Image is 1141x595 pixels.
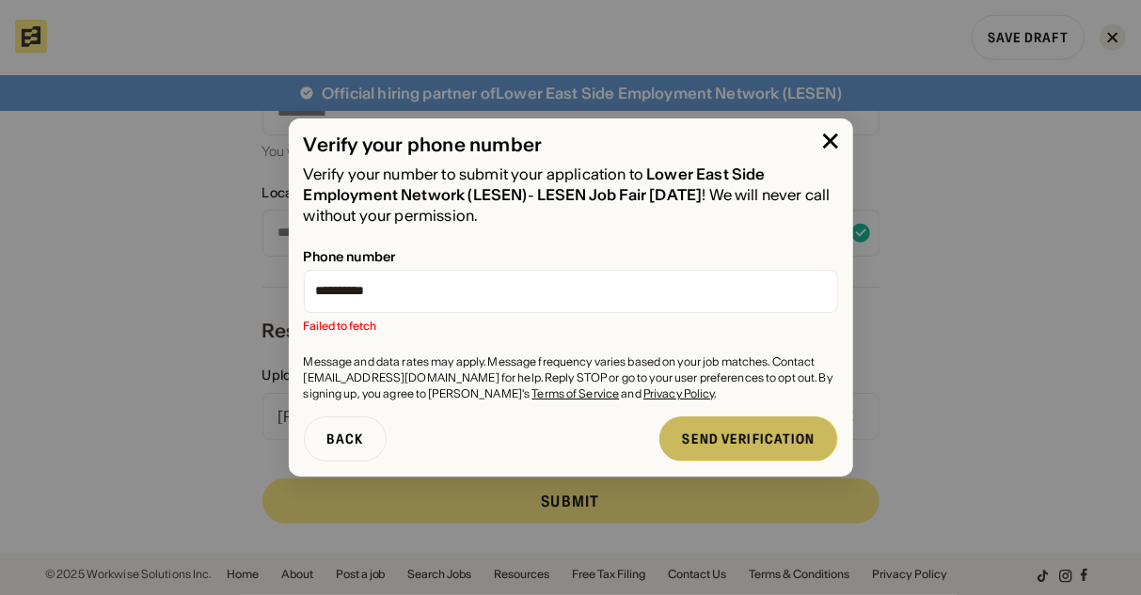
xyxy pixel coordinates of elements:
[537,185,702,204] span: LESEN Job Fair [DATE]
[304,164,766,204] span: Lower East Side Employment Network (LESEN)
[304,164,838,227] div: Verify your number to submit your application to - ! We will never call without your permission.
[304,321,838,332] span: Failed to fetch
[327,432,363,446] div: back
[304,354,838,401] div: Message and data rates may apply. Message frequency varies based on your job matches. Contact [EM...
[304,249,838,265] div: Phone number
[643,386,715,400] a: Privacy Policy
[682,432,815,446] div: send verification
[304,133,838,156] div: Verify your phone number
[531,386,619,400] a: Terms of Service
